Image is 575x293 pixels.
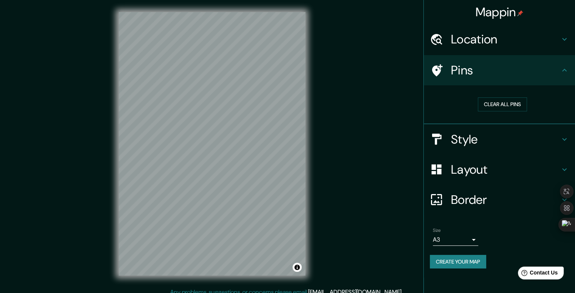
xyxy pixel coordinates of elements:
[451,192,560,207] h4: Border
[433,227,441,233] label: Size
[517,10,523,16] img: pin-icon.png
[433,234,478,246] div: A3
[293,263,302,272] button: Toggle attribution
[508,264,567,285] iframe: Help widget launcher
[424,24,575,54] div: Location
[424,185,575,215] div: Border
[451,63,560,78] h4: Pins
[476,5,524,20] h4: Mappin
[424,124,575,154] div: Style
[3,17,108,43] a: Mappin lets you create and design maps that are ready to [DOMAIN_NAME]'s completely personalised,...
[424,55,575,85] div: Pins
[3,3,110,10] div: Outline
[451,32,560,47] h4: Location
[451,162,560,177] h4: Layout
[11,10,41,16] a: Back to Top
[119,12,305,276] canvas: Map
[11,51,68,57] a: The World is Your Map
[11,44,26,50] a: FREE
[478,97,527,111] button: Clear all pins
[430,255,486,269] button: Create your map
[451,132,560,147] h4: Style
[424,154,575,185] div: Layout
